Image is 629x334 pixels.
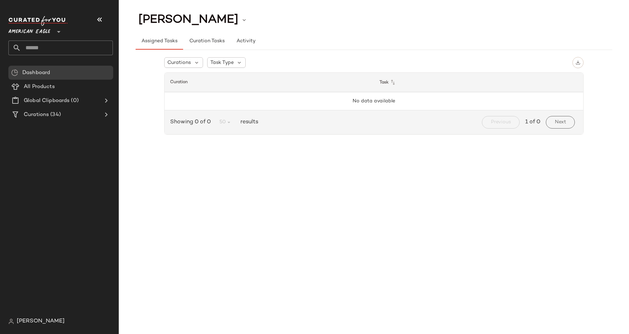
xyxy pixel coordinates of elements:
img: cfy_white_logo.C9jOOHJF.svg [8,16,68,26]
span: Global Clipboards [24,97,70,105]
span: Assigned Tasks [141,38,178,44]
button: Next [546,116,575,129]
th: Task [374,73,583,92]
span: results [238,118,258,126]
span: Task Type [210,59,234,66]
span: Showing 0 of 0 [170,118,214,126]
span: Activity [236,38,255,44]
span: [PERSON_NAME] [138,13,238,27]
span: Next [555,119,566,125]
span: Curations [167,59,191,66]
span: Dashboard [22,69,50,77]
span: (0) [70,97,78,105]
th: Curation [165,73,374,92]
img: svg%3e [8,319,14,324]
img: svg%3e [576,60,580,65]
span: Curation Tasks [189,38,224,44]
img: svg%3e [11,69,18,76]
span: (34) [49,111,61,119]
span: All Products [24,83,55,91]
span: 1 of 0 [525,118,540,126]
td: No data available [165,92,583,110]
span: [PERSON_NAME] [17,317,65,326]
span: Curations [24,111,49,119]
span: American Eagle [8,24,50,36]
